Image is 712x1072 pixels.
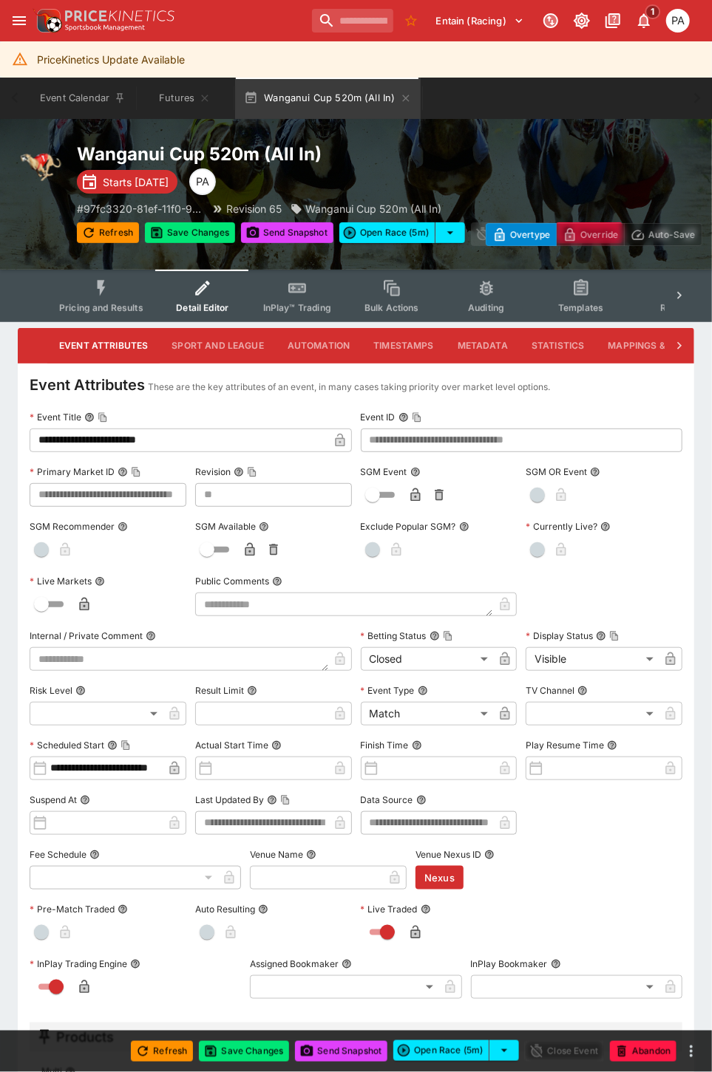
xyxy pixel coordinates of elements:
[56,1028,114,1045] h5: Products
[30,411,81,423] p: Event Title
[131,467,141,477] button: Copy To Clipboard
[339,222,435,243] button: Open Race (5m)
[412,412,422,423] button: Copy To Clipboard
[295,1041,387,1062] button: Send Snapshot
[258,904,268,915] button: Auto Resulting
[558,302,603,313] span: Templates
[77,143,441,165] h2: Copy To Clipboard
[234,467,244,477] button: RevisionCopy To Clipboard
[682,1042,700,1060] button: more
[31,78,135,119] button: Event Calendar
[30,684,72,697] p: Risk Level
[361,739,409,751] p: Finish Time
[471,957,548,970] p: InPlay Bookmaker
[306,850,316,860] button: Venue Name
[247,467,257,477] button: Copy To Clipboard
[118,522,128,532] button: SGM Recommender
[590,467,600,477] button: SGM OR Event
[118,904,128,915] button: Pre-Match Traded
[526,629,593,642] p: Display Status
[427,9,533,33] button: Select Tenant
[18,143,65,190] img: greyhound_racing.png
[250,957,339,970] p: Assigned Bookmaker
[89,850,100,860] button: Fee Schedule
[30,629,143,642] p: Internal / Private Comment
[195,465,231,478] p: Revision
[361,647,494,671] div: Closed
[80,795,90,805] button: Suspend At
[526,684,574,697] p: TV Channel
[98,412,108,423] button: Copy To Clipboard
[526,647,659,671] div: Visible
[259,522,269,532] button: SGM Available
[103,174,169,190] p: Starts [DATE]
[30,848,87,861] p: Fee Schedule
[416,795,427,805] button: Data Source
[468,302,504,313] span: Auditing
[37,46,185,73] div: PriceKinetics Update Available
[146,631,156,641] button: Internal / Private Comment
[312,9,393,33] input: search
[459,522,469,532] button: Exclude Popular SGM?
[199,1041,289,1062] button: Save Changes
[416,866,464,890] button: Nexus
[624,223,702,246] button: Auto-Save
[410,467,421,477] button: SGM Event
[130,959,140,969] button: InPlay Trading Engine
[195,739,268,751] p: Actual Start Time
[596,631,606,641] button: Display StatusCopy To Clipboard
[30,793,77,806] p: Suspend At
[305,201,441,216] p: Wanganui Cup 520m (All In)
[600,522,611,532] button: Currently Live?
[77,201,203,216] p: Copy To Clipboard
[272,576,282,587] button: Public Comments
[551,959,561,969] button: InPlay Bookmaker
[556,223,625,246] button: Override
[660,302,691,313] span: Racing
[610,1041,677,1062] button: Abandon
[267,795,277,805] button: Last Updated ByCopy To Clipboard
[195,684,244,697] p: Result Limit
[556,222,623,243] button: Abandon
[30,957,127,970] p: InPlay Trading Engine
[609,631,620,641] button: Copy To Clipboard
[526,520,597,533] p: Currently Live?
[416,848,481,861] p: Venue Nexus ID
[95,576,105,587] button: Live Markets
[662,4,694,37] button: Peter Addley
[121,740,131,751] button: Copy To Clipboard
[569,7,595,34] button: Toggle light/dark mode
[399,9,423,33] button: No Bookmarks
[446,328,520,363] button: Metadata
[628,222,646,246] button: more
[77,222,139,243] button: Refresh
[361,465,407,478] p: SGM Event
[361,702,494,726] div: Match
[421,904,431,915] button: Live Traded
[30,903,115,915] p: Pre-Match Traded
[271,740,282,751] button: Actual Start Time
[176,302,228,313] span: Detail Editor
[526,739,604,751] p: Play Resume Time
[510,227,550,242] p: Overtype
[138,78,232,119] button: Futures
[226,201,282,216] p: Revision 65
[610,1042,677,1057] span: Mark an event as closed and abandoned.
[195,793,264,806] p: Last Updated By
[666,9,690,33] div: Peter Addley
[189,168,216,195] div: Peter Addley
[195,903,255,915] p: Auto Resulting
[263,302,331,313] span: InPlay™ Trading
[365,302,419,313] span: Bulk Actions
[648,227,695,242] p: Auto-Save
[30,465,115,478] p: Primary Market ID
[631,7,657,34] button: Notifications
[276,328,362,363] button: Automation
[361,684,415,697] p: Event Type
[393,1040,519,1061] div: split button
[362,328,446,363] button: Timestamps
[30,739,104,751] p: Scheduled Start
[361,903,418,915] p: Live Traded
[418,686,428,696] button: Event Type
[339,222,465,243] div: split button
